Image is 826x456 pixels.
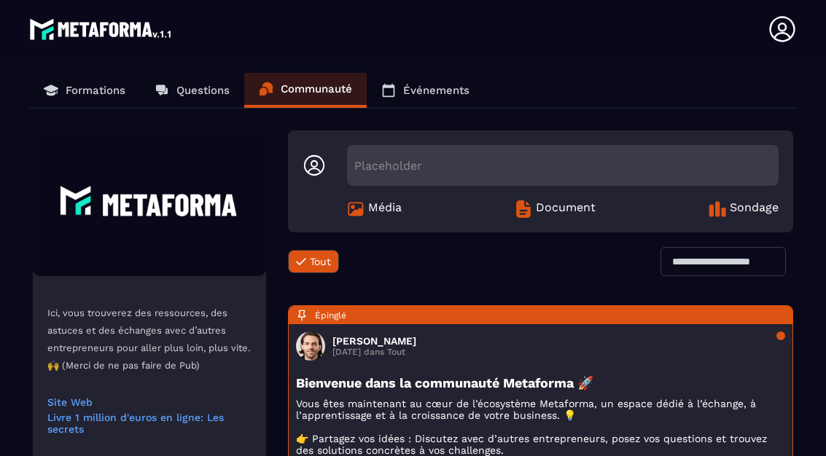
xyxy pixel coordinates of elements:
[368,200,402,218] span: Média
[315,310,346,321] span: Épinglé
[244,73,367,108] a: Communauté
[47,412,252,435] a: Livre 1 million d'euros en ligne: Les secrets
[33,130,266,276] img: Community background
[47,396,252,408] a: Site Web
[47,304,252,374] p: Ici, vous trouverez des ressources, des astuces et des échanges avec d’autres entrepreneurs pour ...
[66,84,125,97] p: Formations
[332,347,416,357] p: [DATE] dans Tout
[281,82,352,95] p: Communauté
[332,335,416,347] h3: [PERSON_NAME]
[367,73,484,108] a: Événements
[347,145,779,186] div: Placeholder
[29,73,140,108] a: Formations
[310,256,331,267] span: Tout
[730,200,779,218] span: Sondage
[536,200,596,218] span: Document
[176,84,230,97] p: Questions
[403,84,470,97] p: Événements
[296,375,785,390] h3: Bienvenue dans la communauté Metaforma 🚀
[140,73,244,108] a: Questions
[29,15,174,44] img: logo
